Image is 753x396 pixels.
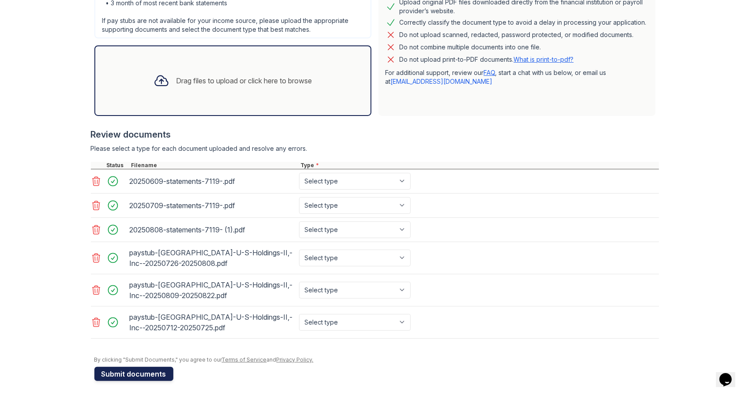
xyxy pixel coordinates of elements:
[514,56,574,63] a: What is print-to-pdf?
[130,310,296,335] div: paystub-[GEOGRAPHIC_DATA]-U-S-Holdings-II,-Inc--20250712-20250725.pdf
[222,356,267,363] a: Terms of Service
[400,42,541,52] div: Do not combine multiple documents into one file.
[400,17,647,28] div: Correctly classify the document type to avoid a delay in processing your application.
[277,356,314,363] a: Privacy Policy.
[130,246,296,270] div: paystub-[GEOGRAPHIC_DATA]-U-S-Holdings-II,-Inc--20250726-20250808.pdf
[400,55,574,64] p: Do not upload print-to-PDF documents.
[91,128,659,141] div: Review documents
[130,278,296,303] div: paystub-[GEOGRAPHIC_DATA]-U-S-Holdings-II,-Inc--20250809-20250822.pdf
[105,162,130,169] div: Status
[400,30,634,40] div: Do not upload scanned, redacted, password protected, or modified documents.
[130,198,296,213] div: 20250709-statements-7119-.pdf
[130,174,296,188] div: 20250609-statements-7119-.pdf
[94,356,659,363] div: By clicking "Submit Documents," you agree to our and
[386,68,648,86] p: For additional support, review our , start a chat with us below, or email us at
[130,162,299,169] div: Filename
[91,144,659,153] div: Please select a type for each document uploaded and resolve any errors.
[94,367,173,381] button: Submit documents
[299,162,659,169] div: Type
[484,69,495,76] a: FAQ
[130,223,296,237] div: 20250808-statements-7119- (1).pdf
[716,361,744,387] iframe: chat widget
[176,75,312,86] div: Drag files to upload or click here to browse
[391,78,493,85] a: [EMAIL_ADDRESS][DOMAIN_NAME]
